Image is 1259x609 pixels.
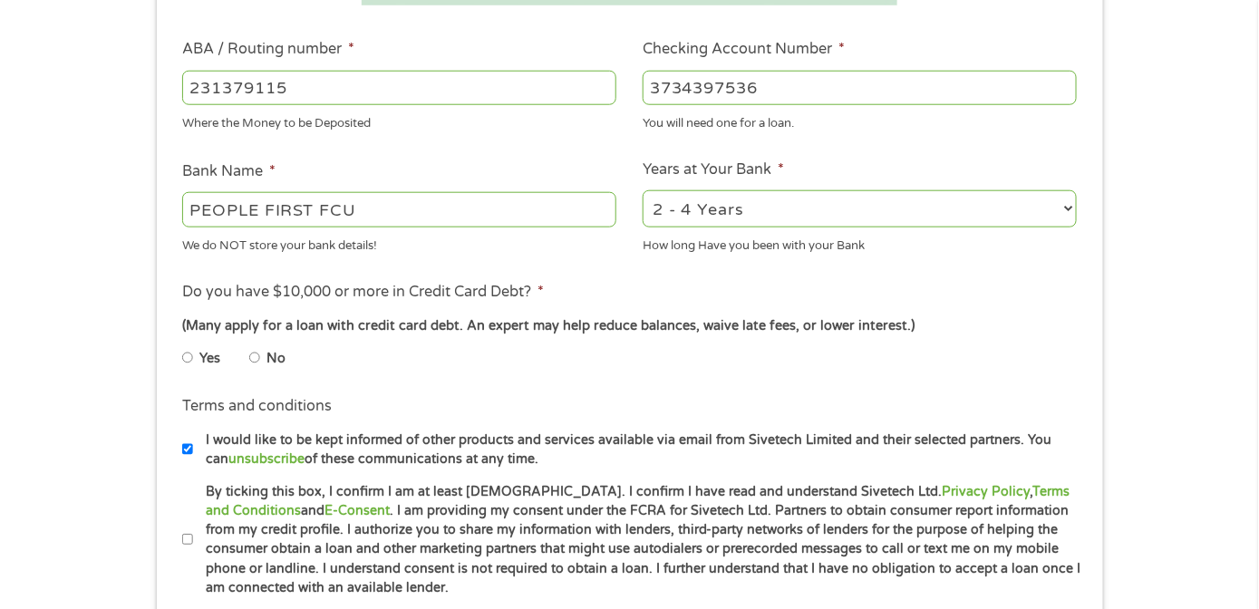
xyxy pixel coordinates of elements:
div: How long Have you been with your Bank [643,230,1077,255]
label: No [266,349,286,369]
div: We do NOT store your bank details! [182,230,616,255]
div: Where the Money to be Deposited [182,109,616,133]
input: 345634636 [643,71,1077,105]
label: Years at Your Bank [643,160,784,179]
a: Privacy Policy [942,484,1030,499]
div: (Many apply for a loan with credit card debt. An expert may help reduce balances, waive late fees... [182,316,1076,336]
label: Do you have $10,000 or more in Credit Card Debt? [182,283,544,302]
label: By ticking this box, I confirm I am at least [DEMOGRAPHIC_DATA]. I confirm I have read and unders... [193,482,1082,598]
label: Bank Name [182,162,276,181]
label: Checking Account Number [643,40,845,59]
label: Yes [200,349,221,369]
a: Terms and Conditions [206,484,1070,518]
label: ABA / Routing number [182,40,354,59]
input: 263177916 [182,71,616,105]
a: E-Consent [324,503,390,518]
div: You will need one for a loan. [643,109,1077,133]
a: unsubscribe [228,451,305,467]
label: I would like to be kept informed of other products and services available via email from Sivetech... [193,430,1082,469]
label: Terms and conditions [182,397,332,416]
